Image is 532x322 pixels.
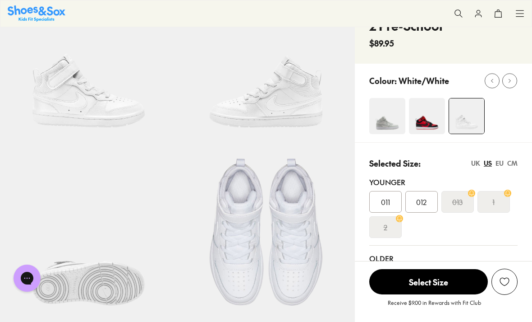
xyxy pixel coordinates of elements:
s: 013 [452,196,463,207]
span: Select Size [369,269,488,294]
button: Select Size [369,269,488,295]
s: 1 [492,196,495,207]
p: Receive $9.00 in Rewards with Fit Club [388,299,481,315]
div: Older [369,253,518,264]
s: 2 [384,222,387,233]
img: 4-501880_1 [449,98,484,134]
img: SNS_Logo_Responsive.svg [8,5,65,21]
p: Colour: [369,75,397,87]
img: 4-501884_1 [409,98,445,134]
iframe: Gorgias live chat messenger [9,261,45,295]
div: Younger [369,177,518,187]
span: $89.95 [369,37,394,49]
div: EU [495,159,504,168]
img: 4-537464_1 [369,98,405,134]
div: CM [507,159,518,168]
a: Shoes & Sox [8,5,65,21]
div: US [484,159,492,168]
p: Selected Size: [369,157,421,169]
button: Add to Wishlist [491,269,518,295]
div: UK [471,159,480,168]
p: White/White [399,75,449,87]
span: 012 [416,196,427,207]
span: 011 [381,196,390,207]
